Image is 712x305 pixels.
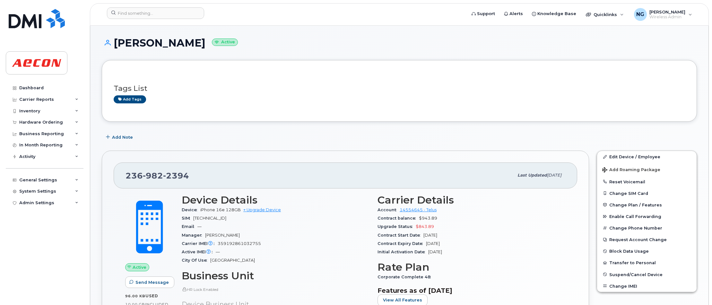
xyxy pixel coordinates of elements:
[102,131,138,143] button: Add Note
[416,224,434,229] span: $843.89
[426,241,440,246] span: [DATE]
[182,287,370,292] p: HR Lock Enabled
[597,280,697,292] button: Change IMEI
[378,233,423,238] span: Contract Start Date
[378,274,434,279] span: Corporate Complete 48
[163,171,189,180] span: 2394
[400,207,437,212] a: 14554645 - Telus
[182,249,216,254] span: Active IMEI
[216,249,220,254] span: —
[378,249,428,254] span: Initial Activation Date
[200,207,241,212] span: iPhone 16e 128GB
[126,171,189,180] span: 236
[182,216,193,221] span: SIM
[182,207,200,212] span: Device
[378,194,566,206] h3: Carrier Details
[517,173,547,178] span: Last updated
[125,294,145,298] span: 96.00 KB
[182,194,370,206] h3: Device Details
[145,293,158,298] span: used
[597,187,697,199] button: Change SIM Card
[428,249,442,254] span: [DATE]
[378,261,566,273] h3: Rate Plan
[182,241,218,246] span: Carrier IMEI
[182,224,197,229] span: Email
[378,241,426,246] span: Contract Expiry Date
[182,270,370,282] h3: Business Unit
[205,233,240,238] span: [PERSON_NAME]
[378,216,419,221] span: Contract balance
[597,151,697,162] a: Edit Device / Employee
[143,171,163,180] span: 982
[597,269,697,280] button: Suspend/Cancel Device
[383,297,422,303] span: View All Features
[597,245,697,257] button: Block Data Usage
[210,258,255,263] span: [GEOGRAPHIC_DATA]
[133,264,146,270] span: Active
[602,167,660,173] span: Add Roaming Package
[597,176,697,187] button: Reset Voicemail
[423,233,437,238] span: [DATE]
[597,199,697,211] button: Change Plan / Features
[609,214,661,219] span: Enable Call Forwarding
[102,37,697,48] h1: [PERSON_NAME]
[597,211,697,222] button: Enable Call Forwarding
[193,216,226,221] span: [TECHNICAL_ID]
[597,222,697,234] button: Change Phone Number
[114,95,146,103] a: Add tags
[609,202,662,207] span: Change Plan / Features
[419,216,437,221] span: $943.89
[597,257,697,268] button: Transfer to Personal
[378,207,400,212] span: Account
[182,258,210,263] span: City Of Use
[112,134,133,140] span: Add Note
[197,224,202,229] span: —
[597,163,697,176] button: Add Roaming Package
[114,84,685,92] h3: Tags List
[212,39,238,46] small: Active
[378,224,416,229] span: Upgrade Status
[135,279,169,285] span: Send Message
[125,276,174,288] button: Send Message
[182,233,205,238] span: Manager
[243,207,281,212] a: + Upgrade Device
[609,272,663,277] span: Suspend/Cancel Device
[547,173,561,178] span: [DATE]
[218,241,261,246] span: 359192861032755
[597,234,697,245] button: Request Account Change
[378,287,566,294] h3: Features as of [DATE]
